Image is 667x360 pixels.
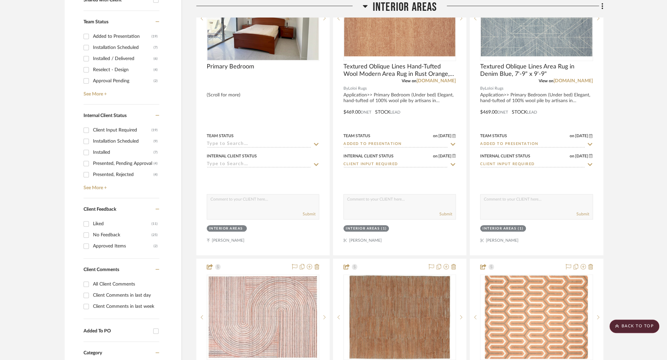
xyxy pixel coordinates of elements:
[93,147,154,158] div: Installed
[93,125,152,136] div: Client Input Required
[93,230,152,240] div: No Feedback
[93,64,154,75] div: Reselect - Design
[154,147,158,158] div: (7)
[152,31,158,42] div: (19)
[84,328,150,334] div: Added To PO
[154,42,158,53] div: (7)
[347,275,453,359] img: Sienna Area Rug in Orange/Rust, 8' x 10'
[93,279,158,290] div: All Client Comments
[152,218,158,229] div: (11)
[93,31,152,42] div: Added to Presentation
[154,169,158,180] div: (4)
[82,86,159,97] a: See More +
[154,158,158,169] div: (4)
[433,134,438,138] span: on
[609,320,659,333] scroll-to-top-button: BACK TO TOP
[84,350,102,356] span: Category
[438,154,452,158] span: [DATE]
[343,133,370,139] div: Team Status
[433,154,438,158] span: on
[402,79,416,83] span: View on
[343,63,456,78] span: Textured Oblique Lines Hand-Tufted Wool Modern Area Rug in Rust Orange, 7'-9" x 9'-9"
[485,275,588,359] img: Geo Interlock Hand-Tufted Wool Mid-Century Area Rug in Orange/Grey, 8 x 10
[303,211,315,217] button: Submit
[576,211,589,217] button: Submit
[93,241,154,251] div: Approved Items
[207,161,311,168] input: Type to Search…
[346,226,379,231] div: Interior Areas
[574,133,589,138] span: [DATE]
[84,207,116,212] span: Client Feedback
[480,85,485,92] span: By
[152,230,158,240] div: (25)
[439,211,452,217] button: Submit
[93,136,154,147] div: Installation Scheduled
[93,169,154,180] div: Presented, Rejected
[93,158,154,169] div: Presented, Pending Approval
[207,153,257,159] div: Internal Client Status
[480,161,585,168] input: Type to Search…
[207,141,311,148] input: Type to Search…
[152,125,158,136] div: (19)
[93,76,154,86] div: Approval Pending
[93,42,154,53] div: Installation Scheduled
[84,20,108,24] span: Team Status
[539,79,554,83] span: View on
[518,226,524,231] div: (1)
[154,241,158,251] div: (2)
[84,267,119,272] span: Client Comments
[93,218,152,229] div: Liked
[438,133,452,138] span: [DATE]
[570,134,574,138] span: on
[574,154,589,158] span: [DATE]
[343,161,448,168] input: Type to Search…
[154,136,158,147] div: (9)
[381,226,387,231] div: (1)
[84,113,127,118] span: Internal Client Status
[207,63,254,70] span: Primary Bedroom
[154,76,158,86] div: (2)
[348,85,367,92] span: Loloi Rugs
[480,133,507,139] div: Team Status
[416,79,456,83] a: [DOMAIN_NAME]
[570,154,574,158] span: on
[554,79,593,83] a: [DOMAIN_NAME]
[207,275,319,359] img: Mod Swirl Area Rug in Rust, 8' x 10'
[154,64,158,75] div: (4)
[209,226,243,231] div: Interior Areas
[343,141,448,148] input: Type to Search…
[93,290,158,301] div: Client Comments in last day
[154,53,158,64] div: (6)
[485,85,503,92] span: Loloi Rugs
[207,133,234,139] div: Team Status
[343,85,348,92] span: By
[480,63,593,78] span: Textured Oblique Lines Area Rug in Denim Blue, 7'-9" x 9'-9"
[93,53,154,64] div: Installed / Delivered
[343,153,394,159] div: Internal Client Status
[482,226,516,231] div: Interior Areas
[82,180,159,191] a: See More +
[93,301,158,312] div: Client Comments in last week
[480,141,585,148] input: Type to Search…
[480,153,530,159] div: Internal Client Status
